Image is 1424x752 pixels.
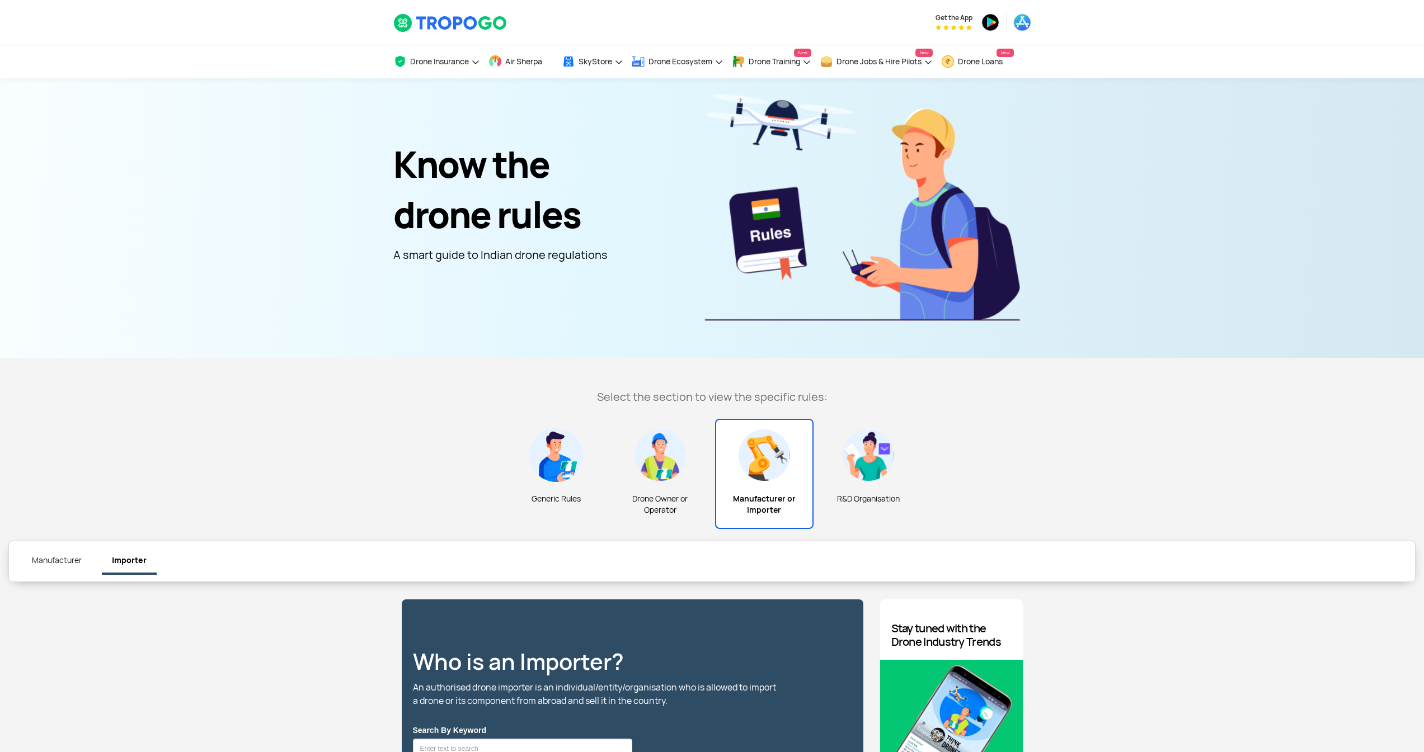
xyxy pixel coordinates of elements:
[836,57,922,66] span: Drone Jobs & Hire Pilots
[22,548,92,573] a: Manufacturer
[958,57,1003,66] span: Drone Loans
[732,45,811,78] a: Drone TrainingNew
[393,140,608,240] h1: Know the drone rules
[633,428,687,482] img: Drone Owner or <br/> Operator
[648,57,712,66] span: Drone Ecosystem
[632,45,723,78] a: Drone Ecosystem
[891,622,1012,649] h4: Stay tuned with the Drone Industry Trends
[823,493,914,504] span: R&D Organisation
[820,45,933,78] a: Drone Jobs & Hire PilotsNew
[737,428,791,482] img: Manufacturer or Importer
[615,493,706,515] span: Drone Owner or Operator
[997,49,1013,57] span: New
[842,428,895,482] img: R&D Organisation
[410,57,469,66] span: Drone Insurance
[749,57,800,66] span: Drone Training
[393,246,608,264] p: A smart guide to Indian drone regulations
[579,57,612,66] span: SkyStore
[936,25,972,30] img: App Raking
[562,45,623,78] a: SkyStore
[915,49,932,57] span: New
[941,45,1014,78] a: Drone LoansNew
[505,57,542,66] span: Air Sherpa
[413,681,778,708] h5: An authorised drone importer is an individual/entity/organisation who is allowed to import a dron...
[981,13,999,31] img: ic_playstore.png
[413,649,778,675] h2: Who is an Importer?
[511,493,601,504] span: Generic Rules
[936,13,972,22] span: Get the App
[1013,13,1031,31] img: ic_appstore.png
[413,725,487,736] label: Search By Keyword
[529,428,583,482] img: Generic Rules
[488,45,553,78] a: Air Sherpa
[720,493,809,515] span: Manufacturer or Importer
[102,548,157,575] a: Importer
[393,45,480,78] a: Drone Insurance
[393,13,508,32] img: TropoGo Logo
[794,49,811,57] span: New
